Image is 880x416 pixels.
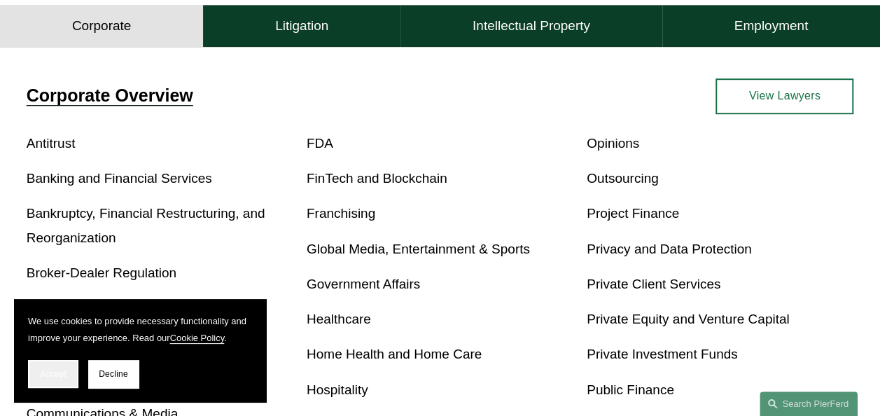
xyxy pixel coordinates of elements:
[14,299,266,402] section: Cookie banner
[88,360,139,388] button: Decline
[40,369,67,379] span: Accept
[587,206,679,221] a: Project Finance
[307,206,375,221] a: Franchising
[587,171,658,186] a: Outsourcing
[307,136,333,151] a: FDA
[587,242,752,256] a: Privacy and Data Protection
[72,18,132,35] h4: Corporate
[170,333,225,343] a: Cookie Policy
[307,171,447,186] a: FinTech and Blockchain
[307,347,482,361] a: Home Health and Home Care
[587,347,737,361] a: Private Investment Funds
[27,171,212,186] a: Banking and Financial Services
[275,18,328,35] h4: Litigation
[473,18,590,35] h4: Intellectual Property
[27,136,76,151] a: Antitrust
[587,312,789,326] a: Private Equity and Venture Capital
[307,382,368,397] a: Hospitality
[27,206,265,244] a: Bankruptcy, Financial Restructuring, and Reorganization
[715,78,853,114] a: View Lawyers
[27,85,193,105] a: Corporate Overview
[734,18,809,35] h4: Employment
[587,277,720,291] a: Private Client Services
[587,136,639,151] a: Opinions
[28,360,78,388] button: Accept
[307,277,420,291] a: Government Affairs
[28,313,252,346] p: We use cookies to provide necessary functionality and improve your experience. Read our .
[587,382,674,397] a: Public Finance
[27,265,176,280] a: Broker-Dealer Regulation
[307,312,371,326] a: Healthcare
[307,242,530,256] a: Global Media, Entertainment & Sports
[760,391,858,416] a: Search this site
[99,369,128,379] span: Decline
